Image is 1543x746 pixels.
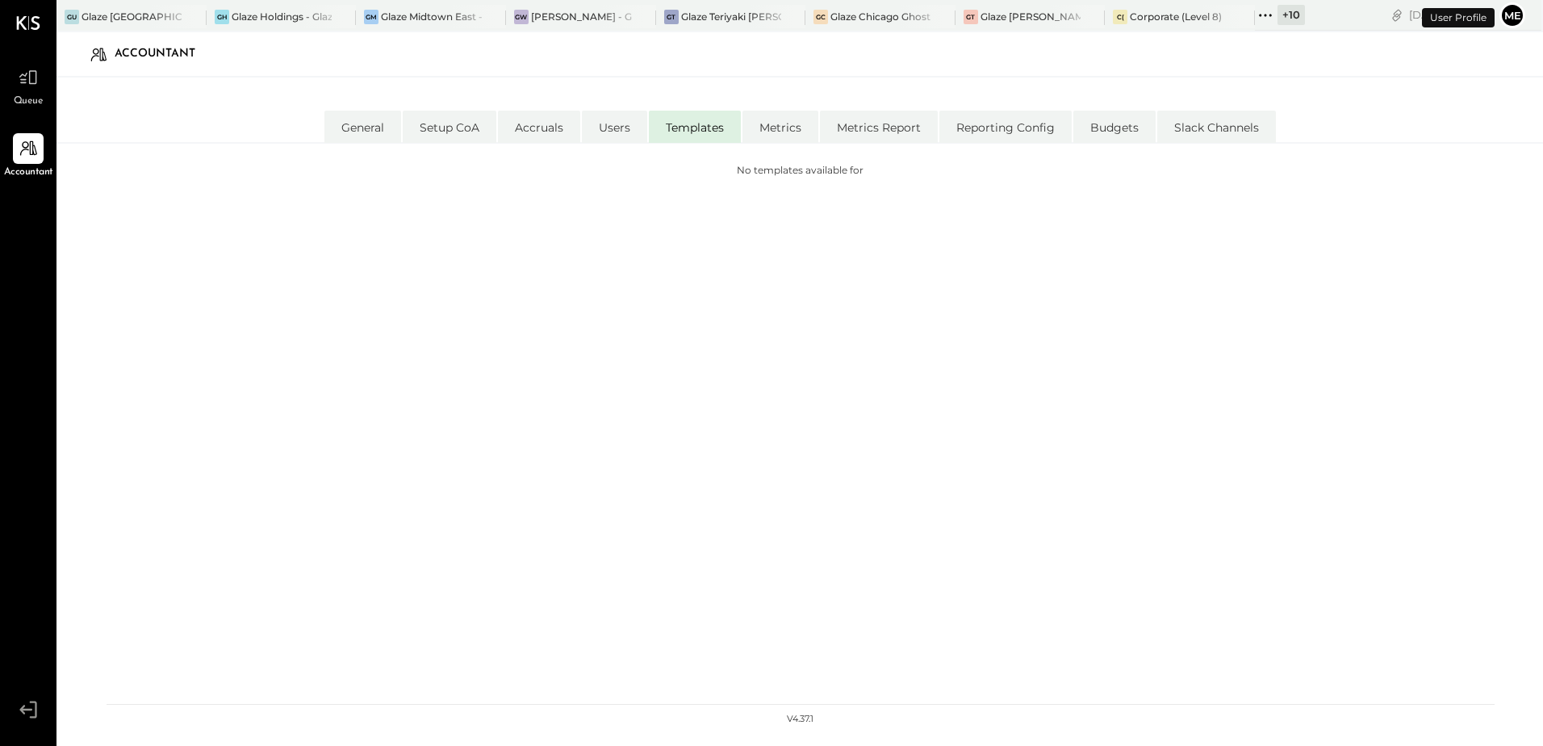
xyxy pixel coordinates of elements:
[964,10,978,24] div: GT
[115,41,211,67] div: Accountant
[830,10,931,23] div: Glaze Chicago Ghost - West River Rice LLC
[1073,111,1156,143] li: Budgets
[232,10,332,23] div: Glaze Holdings - Glaze Teriyaki Holdings LLC
[664,10,679,24] div: GT
[498,111,580,143] li: Accruals
[215,10,229,24] div: GH
[1157,111,1276,143] li: Slack Channels
[1499,2,1525,28] button: me
[582,111,647,143] li: Users
[981,10,1081,23] div: Glaze [PERSON_NAME] [PERSON_NAME] LLC
[820,111,938,143] li: Metrics Report
[649,111,741,143] li: Templates
[1130,10,1222,23] div: Corporate (Level 8)
[364,10,378,24] div: GM
[1389,6,1405,23] div: copy link
[65,10,79,24] div: GU
[742,111,818,143] li: Metrics
[787,713,813,726] div: v 4.37.1
[1113,10,1127,24] div: C(
[403,111,496,143] li: Setup CoA
[514,10,529,24] div: GW
[939,111,1072,143] li: Reporting Config
[1,133,56,180] a: Accountant
[324,111,401,143] li: General
[1,62,56,109] a: Queue
[681,10,782,23] div: Glaze Teriyaki [PERSON_NAME] Street - [PERSON_NAME] River [PERSON_NAME] LLC
[813,10,828,24] div: GC
[1422,8,1495,27] div: User Profile
[381,10,482,23] div: Glaze Midtown East - Glaze Lexington One LLC
[1409,7,1495,23] div: [DATE]
[531,10,632,23] div: [PERSON_NAME] - Glaze Williamsburg One LLC
[14,94,44,109] span: Queue
[4,166,53,180] span: Accountant
[82,10,182,23] div: Glaze [GEOGRAPHIC_DATA] - 110 Uni
[1277,5,1305,25] div: + 10
[737,163,863,177] span: No templates available for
